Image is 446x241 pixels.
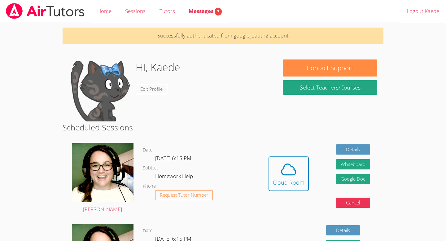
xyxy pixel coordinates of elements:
dd: Homework Help [155,172,194,182]
img: airtutors_banner-c4298cdbf04f3fff15de1276eac7730deb9818008684d7c2e4769d2f7ddbe033.png [5,3,85,19]
h2: Scheduled Sessions [63,121,384,133]
div: Cloud Room [273,178,304,187]
h1: Hi, Kaede [136,59,180,75]
a: Google Doc [336,174,370,184]
button: Request Tutor Number [155,190,213,200]
dt: Phone [143,182,156,190]
button: Cloud Room [269,156,309,191]
p: Successfully authenticated from google_oauth2 account [63,28,384,44]
span: Request Tutor Number [160,193,208,197]
img: default.png [69,59,131,121]
button: Whiteboard [336,159,370,169]
a: Edit Profile [136,84,167,94]
a: Details [336,144,370,155]
a: Details [326,225,360,235]
dt: Subject [143,164,158,172]
span: 7 [215,8,222,15]
a: [PERSON_NAME] [72,143,133,214]
span: Messages [189,7,222,15]
img: avatar.png [72,143,133,202]
button: Contact Support [283,59,377,77]
dt: Date [143,146,152,154]
button: Cancel [336,198,370,208]
span: [DATE] 6:15 PM [155,155,191,162]
a: Select Teachers/Courses [283,80,377,95]
dt: Date [143,227,152,235]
